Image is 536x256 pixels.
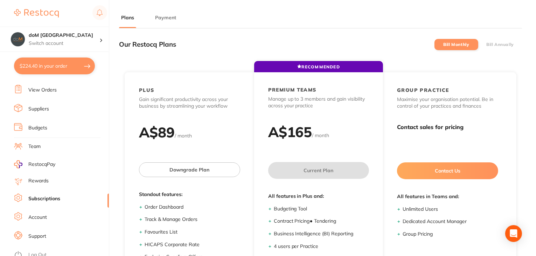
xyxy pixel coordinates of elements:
[268,162,369,179] button: Current Plan
[28,195,60,202] a: Subscriptions
[139,191,240,198] span: Standout features:
[28,106,49,113] a: Suppliers
[274,206,369,213] li: Budgeting Tool
[312,132,329,139] span: / month
[274,230,369,237] li: Business Intelligence (BI) Reporting
[274,243,369,250] li: 4 users per Practice
[403,231,498,238] li: Group Pricing
[175,133,192,139] span: / month
[139,87,154,93] h2: PLUS
[28,233,46,240] a: Support
[14,5,59,21] a: Restocq Logo
[153,14,178,21] button: Payment
[297,64,340,69] span: RECOMMENDED
[28,124,47,132] a: Budgets
[28,161,55,168] span: RestocqPay
[268,193,369,200] span: All features in Plus and:
[403,218,498,225] li: Dedicated Account Manager
[145,204,240,211] li: Order Dashboard
[145,216,240,223] li: Track & Manage Orders
[14,9,59,18] img: Restocq Logo
[139,96,240,110] p: Gain significant productivity across your business by streamlining your workflow
[119,41,176,48] h3: Our Restocq Plans
[403,206,498,213] li: Unlimited Users
[145,229,240,236] li: Favourites List
[139,123,175,141] h2: A$ 89
[139,162,240,177] button: Downgrade Plan
[397,87,449,93] h2: GROUP PRACTICE
[119,14,136,21] button: Plans
[397,193,498,200] span: All features in Teams and:
[14,160,55,168] a: RestocqPay
[28,143,41,150] a: Team
[268,96,369,109] p: Manage up to 3 members and gain visibility across your practice
[397,96,498,110] p: Maximise your organisation potential. Be in control of your practices and finances
[505,225,522,242] div: Open Intercom Messenger
[28,87,57,94] a: View Orders
[443,42,469,47] label: Bill Monthly
[268,87,316,93] h2: PREMIUM TEAMS
[29,40,99,47] p: Switch account
[11,32,25,46] img: doM Huon Valley
[486,42,514,47] label: Bill Annually
[14,58,95,74] button: $224.40 in your order
[28,214,47,221] a: Account
[14,160,22,168] img: RestocqPay
[397,124,498,130] h3: Contact sales for pricing
[145,241,240,248] li: HICAPS Corporate Rate
[29,32,99,39] h4: doM Huon Valley
[28,177,49,184] a: Rewards
[397,162,498,179] button: Contact Us
[268,123,312,141] h2: A$ 165
[274,218,369,225] li: Contract Pricing ● Tendering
